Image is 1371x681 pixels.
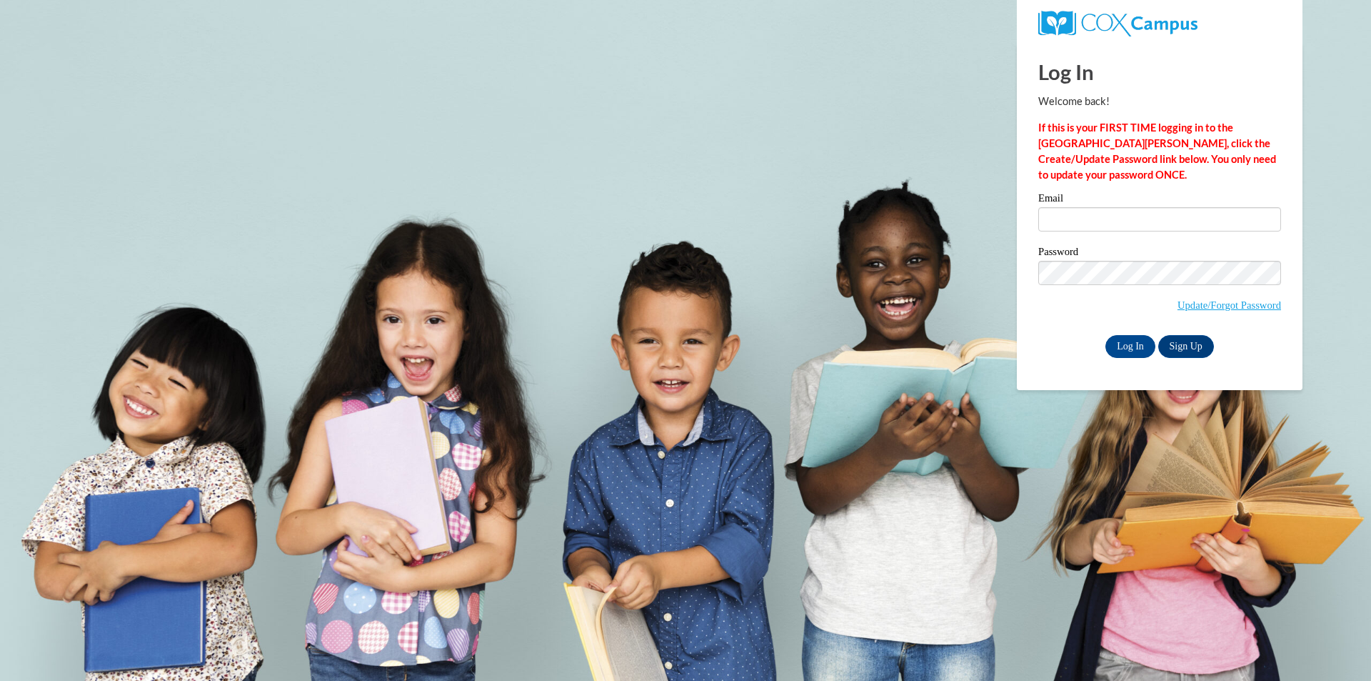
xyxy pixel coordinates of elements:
[1038,121,1276,181] strong: If this is your FIRST TIME logging in to the [GEOGRAPHIC_DATA][PERSON_NAME], click the Create/Upd...
[1038,247,1281,261] label: Password
[1177,299,1281,311] a: Update/Forgot Password
[1038,94,1281,109] p: Welcome back!
[1038,193,1281,207] label: Email
[1158,335,1214,358] a: Sign Up
[1038,57,1281,86] h1: Log In
[1038,11,1197,36] img: COX Campus
[1038,16,1197,29] a: COX Campus
[1105,335,1155,358] input: Log In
